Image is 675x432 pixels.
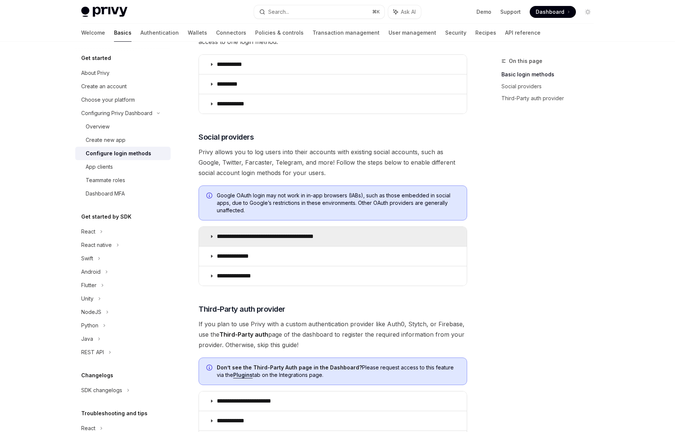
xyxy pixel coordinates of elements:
[75,187,171,200] a: Dashboard MFA
[206,365,214,372] svg: Info
[81,334,93,343] div: Java
[81,95,135,104] div: Choose your platform
[475,24,496,42] a: Recipes
[75,66,171,80] a: About Privy
[217,364,459,379] span: Please request access to this feature via the tab on the Integrations page.
[81,82,127,91] div: Create an account
[75,80,171,93] a: Create an account
[75,120,171,133] a: Overview
[75,147,171,160] a: Configure login methods
[81,24,105,42] a: Welcome
[255,24,304,42] a: Policies & controls
[372,9,380,15] span: ⌘ K
[501,80,600,92] a: Social providers
[86,189,125,198] div: Dashboard MFA
[81,267,101,276] div: Android
[388,5,421,19] button: Ask AI
[86,149,151,158] div: Configure login methods
[81,227,95,236] div: React
[140,24,179,42] a: Authentication
[206,193,214,200] svg: Info
[199,132,254,142] span: Social providers
[81,69,110,77] div: About Privy
[86,162,113,171] div: App clients
[199,304,285,314] span: Third-Party auth provider
[81,281,96,290] div: Flutter
[233,372,253,378] a: Plugins
[500,8,521,16] a: Support
[81,371,113,380] h5: Changelogs
[81,386,122,395] div: SDK changelogs
[75,93,171,107] a: Choose your platform
[199,319,467,350] span: If you plan to use Privy with a custom authentication provider like Auth0, Stytch, or Firebase, u...
[217,192,459,214] span: Google OAuth login may not work in in-app browsers (IABs), such as those embedded in social apps,...
[254,5,384,19] button: Search...⌘K
[505,24,541,42] a: API reference
[75,174,171,187] a: Teammate roles
[501,69,600,80] a: Basic login methods
[81,348,104,357] div: REST API
[75,133,171,147] a: Create new app
[81,294,94,303] div: Unity
[530,6,576,18] a: Dashboard
[188,24,207,42] a: Wallets
[401,8,416,16] span: Ask AI
[582,6,594,18] button: Toggle dark mode
[268,7,289,16] div: Search...
[81,109,152,118] div: Configuring Privy Dashboard
[81,254,93,263] div: Swift
[199,147,467,178] span: Privy allows you to log users into their accounts with existing social accounts, such as Google, ...
[501,92,600,104] a: Third-Party auth provider
[114,24,131,42] a: Basics
[86,136,126,144] div: Create new app
[86,122,110,131] div: Overview
[509,57,542,66] span: On this page
[313,24,380,42] a: Transaction management
[219,331,268,338] strong: Third-Party auth
[81,212,131,221] h5: Get started by SDK
[86,176,125,185] div: Teammate roles
[75,160,171,174] a: App clients
[81,241,112,250] div: React native
[217,364,362,371] strong: Don’t see the Third-Party Auth page in the Dashboard?
[476,8,491,16] a: Demo
[445,24,466,42] a: Security
[81,409,148,418] h5: Troubleshooting and tips
[389,24,436,42] a: User management
[216,24,246,42] a: Connectors
[81,308,101,317] div: NodeJS
[81,54,111,63] h5: Get started
[81,7,127,17] img: light logo
[536,8,564,16] span: Dashboard
[81,321,98,330] div: Python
